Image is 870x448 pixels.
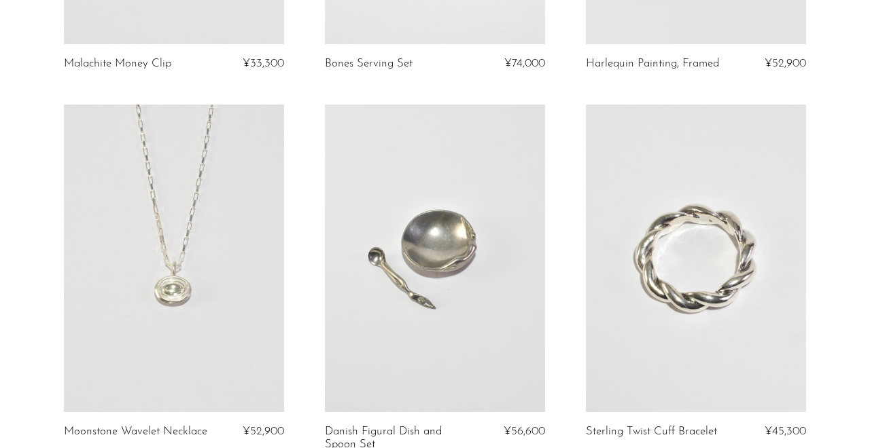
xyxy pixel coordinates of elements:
a: Bones Serving Set [325,58,413,70]
span: ¥33,300 [243,58,284,69]
span: ¥56,600 [504,426,545,437]
a: Malachite Money Clip [64,58,171,70]
span: ¥52,900 [765,58,806,69]
a: Harlequin Painting, Framed [586,58,719,70]
span: ¥74,000 [504,58,545,69]
a: Moonstone Wavelet Necklace [64,426,207,438]
span: ¥52,900 [243,426,284,437]
span: ¥45,300 [765,426,806,437]
a: Sterling Twist Cuff Bracelet [586,426,717,438]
